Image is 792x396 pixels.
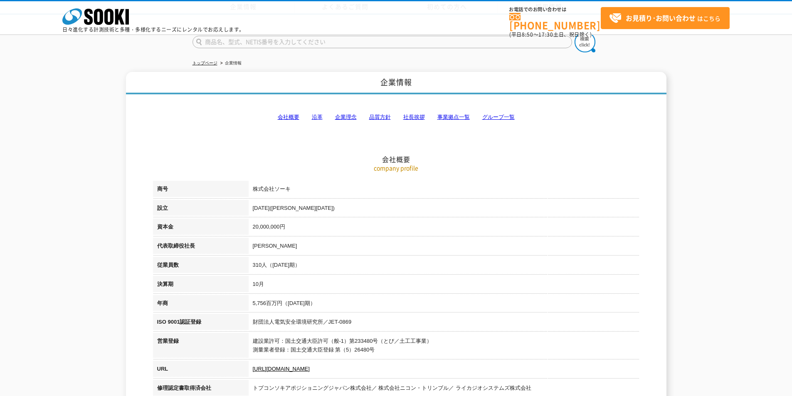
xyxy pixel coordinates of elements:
a: [URL][DOMAIN_NAME] [253,366,310,372]
h2: 会社概要 [153,72,639,164]
strong: お見積り･お問い合わせ [626,13,696,23]
td: 財団法人電気安全環境研究所／JET-0869 [249,314,639,333]
td: 5,756百万円（[DATE]期） [249,295,639,314]
span: (平日 ～ 土日、祝日除く) [509,31,592,38]
th: 資本金 [153,219,249,238]
a: グループ一覧 [482,114,515,120]
a: 品質方針 [369,114,391,120]
th: 代表取締役社長 [153,238,249,257]
img: btn_search.png [575,32,595,52]
a: 事業拠点一覧 [437,114,470,120]
th: 従業員数 [153,257,249,276]
td: [PERSON_NAME] [249,238,639,257]
a: 企業理念 [335,114,357,120]
a: お見積り･お問い合わせはこちら [601,7,730,29]
td: 株式会社ソーキ [249,181,639,200]
th: 設立 [153,200,249,219]
a: 社長挨拶 [403,114,425,120]
a: トップページ [192,61,217,65]
td: 310人（[DATE]期） [249,257,639,276]
th: 決算期 [153,276,249,295]
th: 年商 [153,295,249,314]
span: 8:50 [522,31,533,38]
th: 商号 [153,181,249,200]
span: はこちら [609,12,720,25]
td: 10月 [249,276,639,295]
p: 日々進化する計測技術と多種・多様化するニーズにレンタルでお応えします。 [62,27,244,32]
a: 沿革 [312,114,323,120]
span: 17:30 [538,31,553,38]
span: お電話でのお問い合わせは [509,7,601,12]
a: [PHONE_NUMBER] [509,13,601,30]
p: company profile [153,164,639,172]
td: 20,000,000円 [249,219,639,238]
td: 建設業許可：国土交通大臣許可（般-1）第233480号（とび／土工工事業） 測量業者登録：国土交通大臣登録 第（5）26480号 [249,333,639,361]
li: 企業情報 [219,59,242,68]
a: 会社概要 [278,114,299,120]
th: 営業登録 [153,333,249,361]
td: [DATE]([PERSON_NAME][DATE]) [249,200,639,219]
input: 商品名、型式、NETIS番号を入力してください [192,36,572,48]
th: URL [153,361,249,380]
th: ISO 9001認証登録 [153,314,249,333]
h1: 企業情報 [126,72,666,95]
